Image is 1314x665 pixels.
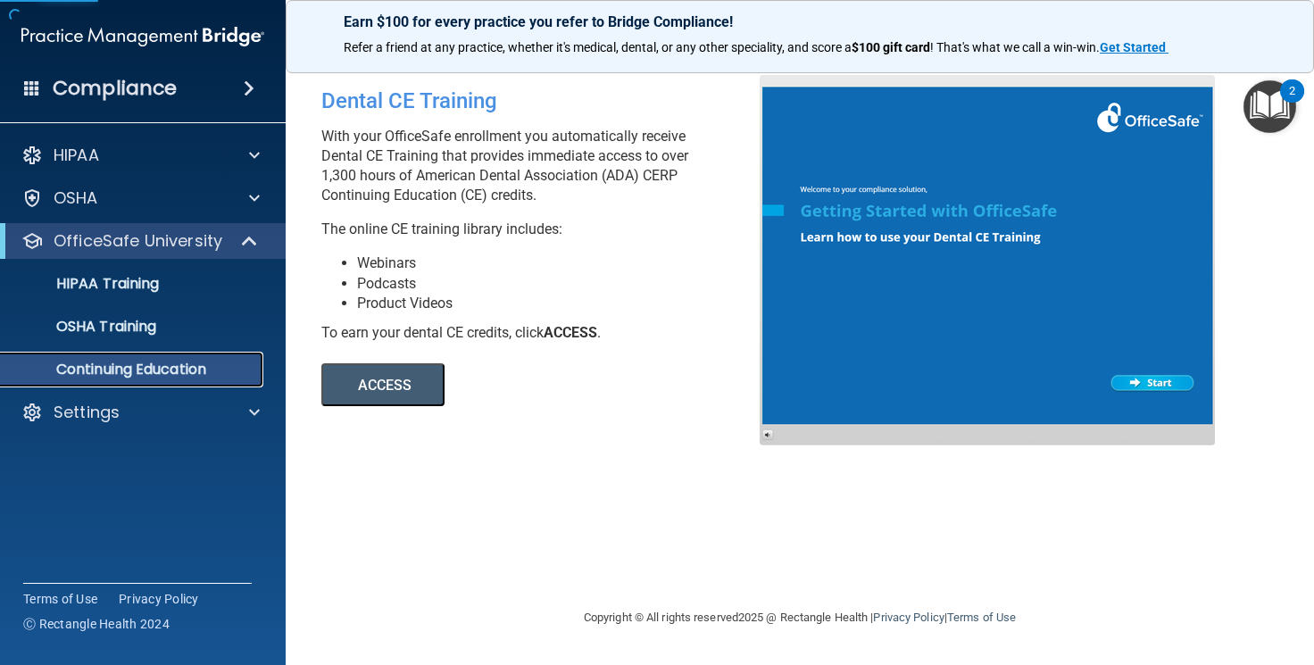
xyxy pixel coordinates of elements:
div: To earn your dental CE credits, click . [321,323,773,343]
a: OSHA [21,187,260,209]
p: HIPAA [54,145,99,166]
img: PMB logo [21,19,264,54]
div: Dental CE Training [321,75,773,127]
li: Product Videos [357,294,773,313]
p: Continuing Education [12,361,255,378]
strong: $100 gift card [852,40,930,54]
a: HIPAA [21,145,260,166]
div: 2 [1289,91,1295,114]
a: Terms of Use [947,611,1016,624]
button: Open Resource Center, 2 new notifications [1243,80,1296,133]
div: Copyright © All rights reserved 2025 @ Rectangle Health | | [474,589,1126,646]
a: OfficeSafe University [21,230,259,252]
span: ! That's what we call a win-win. [930,40,1100,54]
li: Webinars [357,254,773,273]
a: Privacy Policy [873,611,944,624]
p: With your OfficeSafe enrollment you automatically receive Dental CE Training that provides immedi... [321,127,773,205]
p: Settings [54,402,120,423]
a: ACCESS [321,379,810,393]
p: The online CE training library includes: [321,220,773,239]
h4: Compliance [53,76,177,101]
span: Refer a friend at any practice, whether it's medical, dental, or any other speciality, and score a [344,40,852,54]
li: Podcasts [357,274,773,294]
p: HIPAA Training [12,275,159,293]
a: Settings [21,402,260,423]
button: ACCESS [321,363,445,406]
a: Terms of Use [23,590,97,608]
p: OfficeSafe University [54,230,222,252]
b: ACCESS [544,324,597,341]
span: Ⓒ Rectangle Health 2024 [23,615,170,633]
a: Get Started [1100,40,1168,54]
a: Privacy Policy [119,590,199,608]
p: OSHA [54,187,98,209]
p: Earn $100 for every practice you refer to Bridge Compliance! [344,13,1256,30]
p: OSHA Training [12,318,156,336]
strong: Get Started [1100,40,1166,54]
